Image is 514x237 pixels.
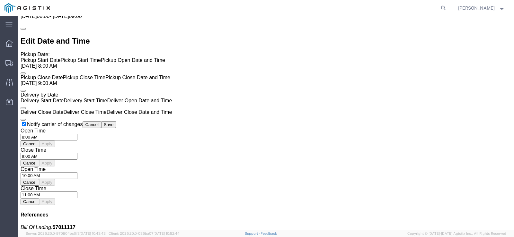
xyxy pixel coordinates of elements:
[261,232,277,235] a: Feedback
[80,232,106,235] span: [DATE] 10:43:43
[245,232,261,235] a: Support
[458,4,505,12] button: [PERSON_NAME]
[18,16,514,230] iframe: FS Legacy Container
[154,232,180,235] span: [DATE] 10:52:44
[26,232,106,235] span: Server: 2025.20.0-970904bc0f3
[4,3,50,13] img: logo
[458,4,495,12] span: Craig Clark
[109,232,180,235] span: Client: 2025.20.0-035ba07
[407,231,506,236] span: Copyright © [DATE]-[DATE] Agistix Inc., All Rights Reserved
